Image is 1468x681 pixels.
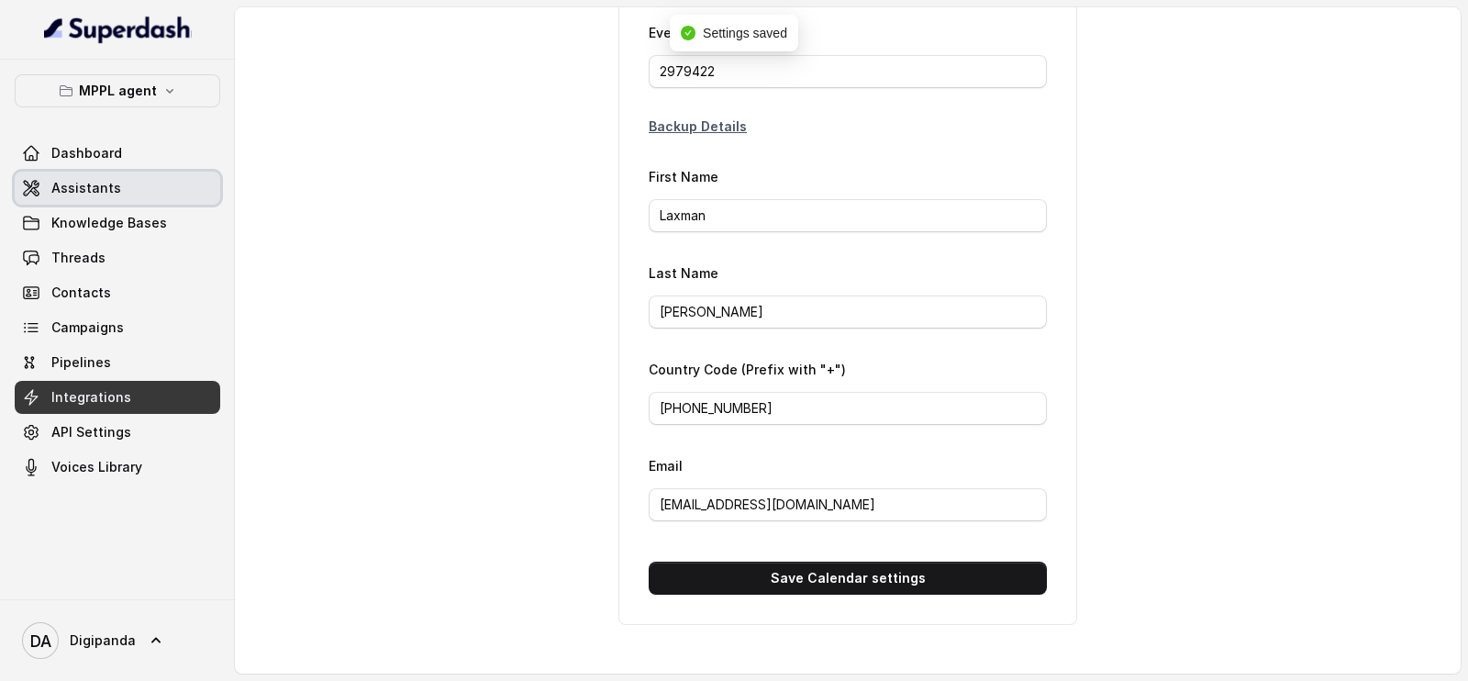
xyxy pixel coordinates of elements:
a: Pipelines [15,346,220,379]
p: MPPL agent [79,80,157,102]
button: MPPL agent [15,74,220,107]
a: Contacts [15,276,220,309]
label: Email [649,458,683,474]
a: Threads [15,241,220,274]
label: Event Type Id * [649,25,748,40]
a: Integrations [15,381,220,414]
span: Integrations [51,388,131,407]
span: Knowledge Bases [51,214,167,232]
label: Last Name [649,265,718,281]
span: Campaigns [51,318,124,337]
img: light.svg [44,15,192,44]
span: Assistants [51,179,121,197]
button: Save Calendar settings [649,562,1047,595]
span: API Settings [51,423,131,441]
a: Voices Library [15,451,220,484]
a: Assistants [15,172,220,205]
span: Dashboard [51,144,122,162]
span: Settings saved [703,26,787,40]
span: Threads [51,249,106,267]
a: Digipanda [15,615,220,666]
a: API Settings [15,416,220,449]
label: Country Code (Prefix with "+") [649,362,846,377]
span: Contacts [51,284,111,302]
a: Knowledge Bases [15,207,220,240]
span: Voices Library [51,458,142,476]
p: Backup Details [649,117,1047,136]
span: Pipelines [51,353,111,372]
a: Campaigns [15,311,220,344]
span: check-circle [681,26,695,40]
label: First Name [649,169,718,184]
a: Dashboard [15,137,220,170]
span: Digipanda [70,631,136,650]
text: DA [30,631,51,651]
